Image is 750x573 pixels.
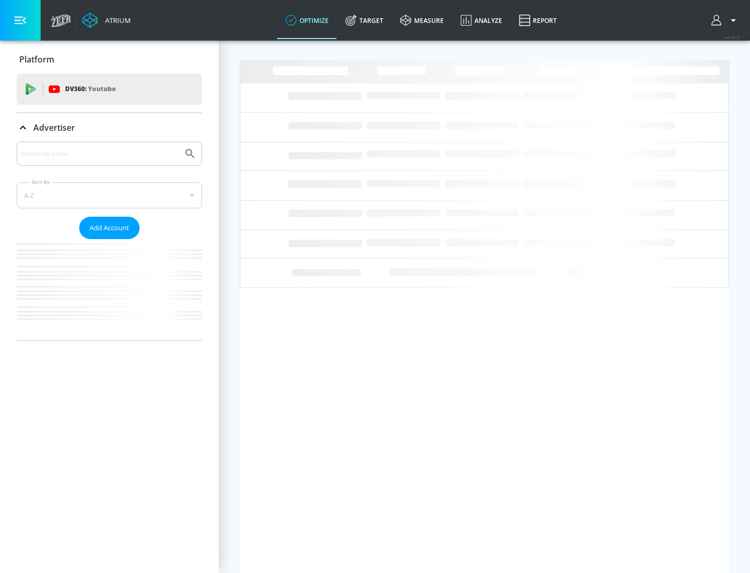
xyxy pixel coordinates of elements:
p: Youtube [88,83,116,94]
label: Sort By [30,179,52,185]
a: Target [337,2,392,39]
p: DV360: [65,83,116,95]
a: Report [510,2,565,39]
button: Add Account [79,217,140,239]
input: Search by name [21,147,179,160]
p: Advertiser [33,122,75,133]
div: DV360: Youtube [17,73,202,105]
p: Platform [19,54,54,65]
a: optimize [277,2,337,39]
span: Add Account [90,222,129,234]
a: measure [392,2,452,39]
a: Atrium [82,13,131,28]
div: Platform [17,45,202,74]
nav: list of Advertiser [17,239,202,340]
div: Advertiser [17,113,202,142]
div: Atrium [101,16,131,25]
div: A-Z [17,182,202,208]
a: Analyze [452,2,510,39]
span: v 4.32.0 [725,34,740,40]
div: Advertiser [17,142,202,340]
